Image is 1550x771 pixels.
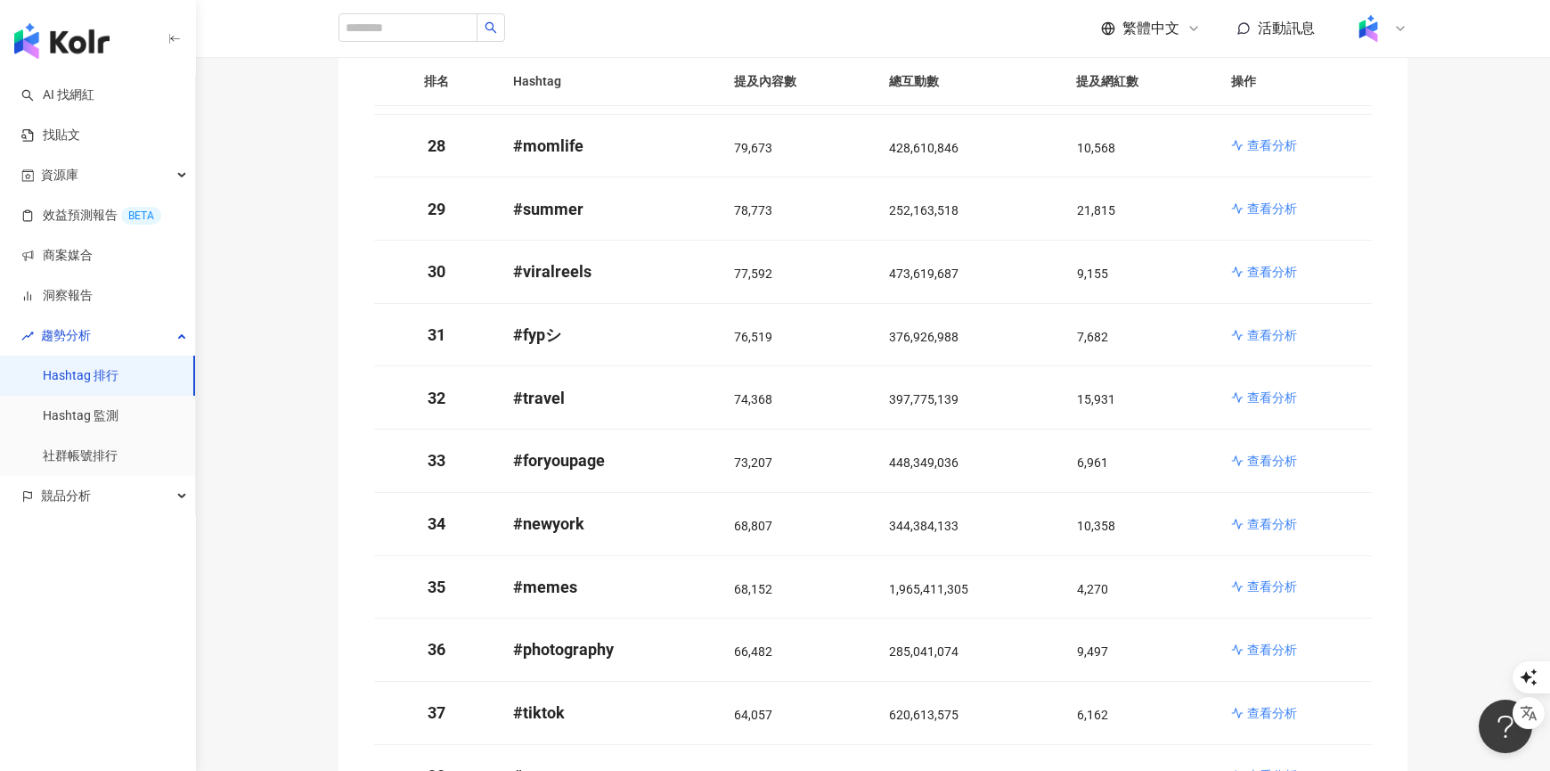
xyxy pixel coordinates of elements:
p: 34 [388,513,485,535]
th: 操作 [1217,57,1372,106]
a: searchAI 找網紅 [21,86,94,104]
span: 1,965,411,305 [889,582,968,596]
span: 10,568 [1077,141,1115,155]
p: # viralreels [513,260,706,283]
a: Hashtag 監測 [43,407,118,425]
span: 252,163,518 [889,203,959,217]
a: 查看分析 [1231,263,1358,281]
img: Kolr%20app%20icon%20%281%29.png [1351,12,1385,45]
p: 37 [388,701,485,724]
p: 查看分析 [1247,136,1297,154]
a: 查看分析 [1231,515,1358,533]
span: 473,619,687 [889,267,959,281]
p: 查看分析 [1247,200,1297,217]
a: 查看分析 [1231,641,1358,659]
span: 15,931 [1077,392,1115,406]
p: 查看分析 [1247,389,1297,406]
span: 285,041,074 [889,644,959,659]
a: 查看分析 [1231,389,1358,406]
a: 找貼文 [21,127,80,144]
p: # newyork [513,513,706,535]
a: 查看分析 [1231,578,1358,595]
p: # photography [513,638,706,660]
span: 78,773 [734,203,772,217]
p: # memes [513,576,706,598]
span: 376,926,988 [889,330,959,344]
p: 查看分析 [1247,326,1297,344]
span: 21,815 [1077,203,1115,217]
span: search [485,21,497,34]
span: 344,384,133 [889,519,959,533]
span: 6,961 [1077,455,1108,470]
span: 資源庫 [41,155,78,195]
a: 查看分析 [1231,704,1358,722]
span: 68,807 [734,519,772,533]
p: # momlife [513,135,706,157]
span: 74,368 [734,392,772,406]
a: 效益預測報告BETA [21,207,161,225]
span: 4,270 [1077,582,1108,596]
span: 9,497 [1077,644,1108,659]
span: 趨勢分析 [41,316,91,356]
p: 查看分析 [1247,515,1297,533]
a: 查看分析 [1231,200,1358,217]
span: 68,152 [734,582,772,596]
p: 28 [388,135,485,157]
span: 79,673 [734,141,772,155]
span: 競品分析 [41,476,91,516]
a: Hashtag 排行 [43,367,118,385]
span: 448,349,036 [889,455,959,470]
span: 9,155 [1077,267,1108,281]
p: 31 [388,324,485,346]
th: Hashtag [499,57,720,106]
a: 查看分析 [1231,452,1358,470]
span: 77,592 [734,267,772,281]
a: 洞察報告 [21,287,93,305]
a: 商案媒合 [21,247,93,265]
p: 查看分析 [1247,641,1297,659]
a: 社群帳號排行 [43,447,118,465]
span: 620,613,575 [889,708,959,722]
span: 64,057 [734,708,772,722]
span: 10,358 [1077,519,1115,533]
p: # fypシ [513,324,706,346]
p: # foryoupage [513,449,706,472]
p: 32 [388,387,485,409]
th: 提及內容數 [720,57,875,106]
th: 總互動數 [875,57,1063,106]
p: 29 [388,198,485,220]
a: 查看分析 [1231,326,1358,344]
iframe: Help Scout Beacon - Open [1479,700,1532,753]
span: 活動訊息 [1258,20,1315,37]
p: # tiktok [513,701,706,724]
p: 查看分析 [1247,578,1297,595]
p: 35 [388,576,485,598]
th: 提及網紅數 [1062,57,1217,106]
span: 6,162 [1077,708,1108,722]
span: 7,682 [1077,330,1108,344]
p: 查看分析 [1247,704,1297,722]
p: 33 [388,449,485,472]
p: 30 [388,260,485,283]
p: # travel [513,387,706,409]
span: rise [21,330,34,342]
p: 查看分析 [1247,263,1297,281]
p: # summer [513,198,706,220]
p: 36 [388,638,485,660]
p: 查看分析 [1247,452,1297,470]
span: 73,207 [734,455,772,470]
span: 397,775,139 [889,392,959,406]
img: logo [14,23,110,59]
span: 66,482 [734,644,772,659]
th: 排名 [374,57,499,106]
span: 428,610,846 [889,141,959,155]
span: 繁體中文 [1122,19,1179,38]
a: 查看分析 [1231,136,1358,154]
span: 76,519 [734,330,772,344]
